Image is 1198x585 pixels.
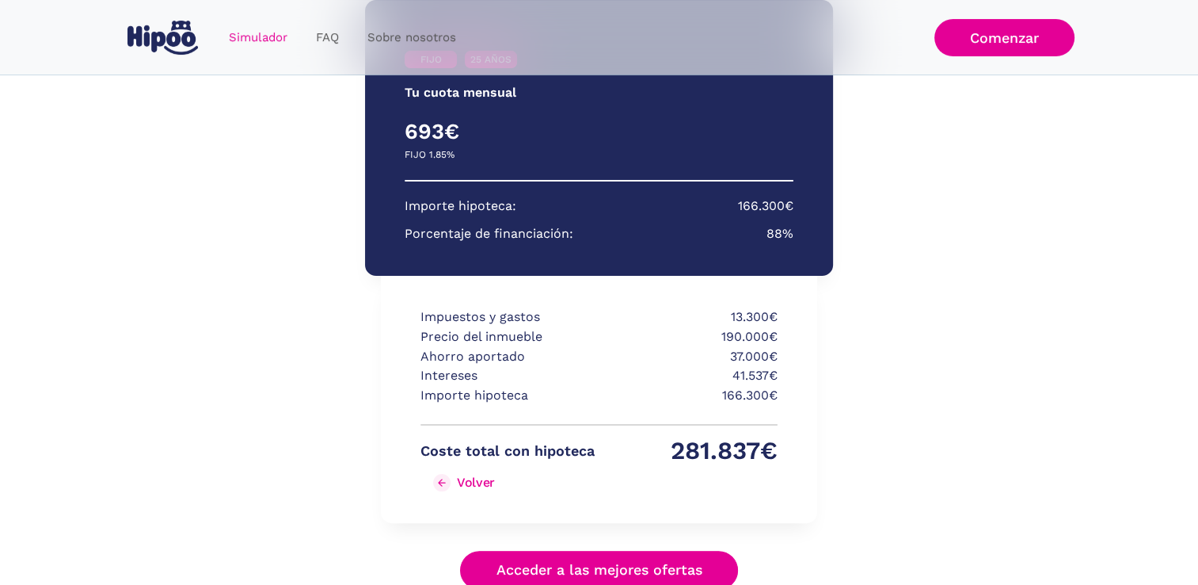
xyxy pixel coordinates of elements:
a: Sobre nosotros [353,22,470,53]
p: 41.537€ [603,366,778,386]
div: Volver [457,475,495,490]
p: Intereses [420,366,595,386]
p: Coste total con hipoteca [420,442,595,461]
p: Impuestos y gastos [420,308,595,327]
p: FIJO 1.85% [405,145,454,165]
p: Tu cuota mensual [405,83,516,103]
a: Volver [420,470,595,495]
p: 37.000€ [603,347,778,367]
p: 190.000€ [603,327,778,347]
p: 166.300€ [603,386,778,406]
p: 13.300€ [603,308,778,327]
h4: 693€ [405,118,599,145]
p: Importe hipoteca: [405,197,516,216]
p: Precio del inmueble [420,327,595,347]
p: Porcentaje de financiación: [405,224,573,244]
a: Comenzar [934,19,1074,56]
p: Ahorro aportado [420,347,595,367]
p: 88% [766,224,793,244]
p: 166.300€ [738,197,793,216]
a: FAQ [302,22,353,53]
a: Simulador [215,22,302,53]
a: home [124,14,202,61]
p: Importe hipoteca [420,386,595,406]
p: 281.837€ [603,442,778,461]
